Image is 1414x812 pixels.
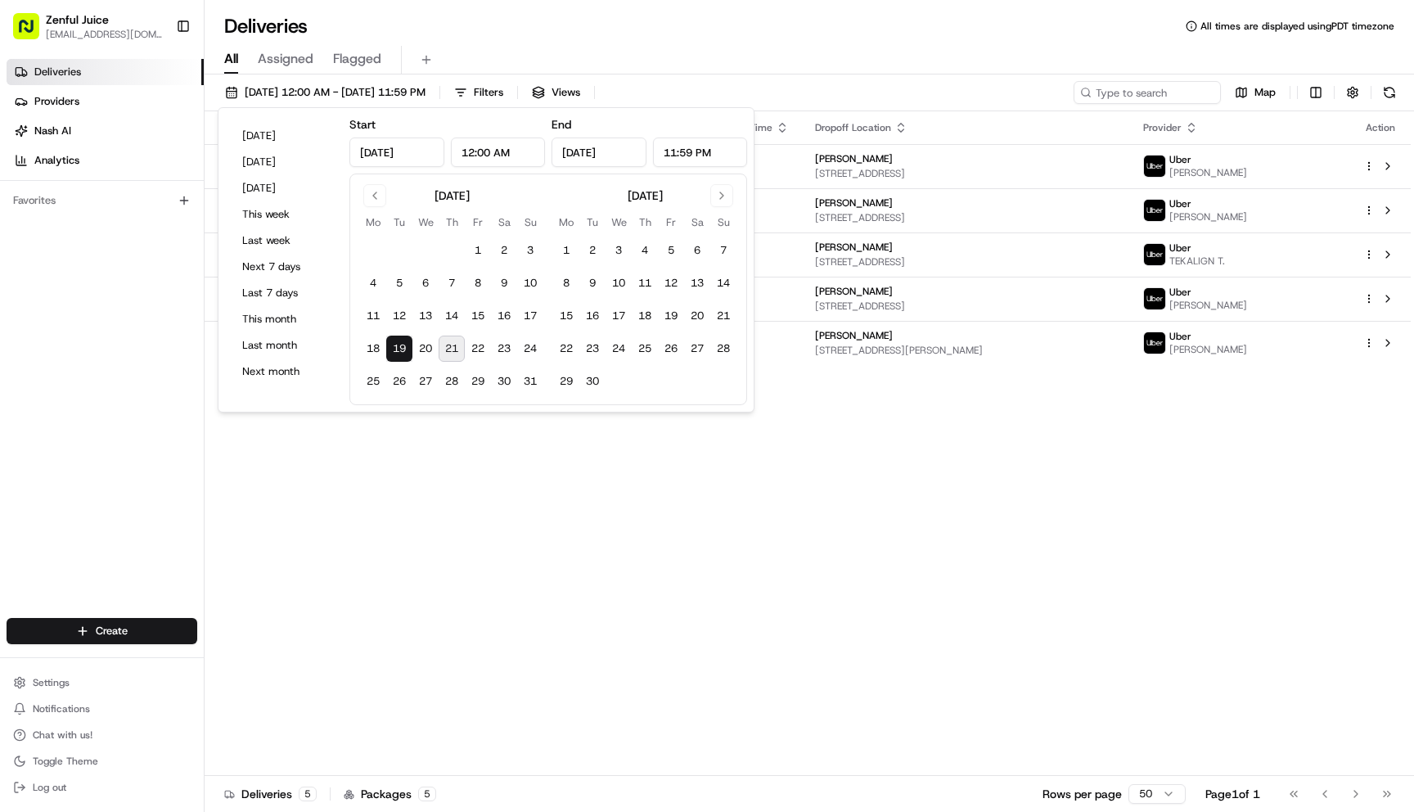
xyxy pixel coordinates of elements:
[360,336,386,362] button: 18
[33,755,98,768] span: Toggle Theme
[16,65,298,92] p: Welcome 👋
[710,184,733,207] button: Go to next month
[525,81,588,104] button: Views
[447,81,511,104] button: Filters
[360,303,386,329] button: 11
[412,368,439,395] button: 27
[386,214,412,231] th: Tuesday
[658,237,684,264] button: 5
[34,94,79,109] span: Providers
[815,211,1117,224] span: [STREET_ADDRESS]
[710,237,736,264] button: 7
[235,360,333,383] button: Next month
[235,255,333,278] button: Next 7 days
[333,49,381,69] span: Flagged
[632,270,658,296] button: 11
[258,49,313,69] span: Assigned
[43,106,270,123] input: Clear
[579,237,606,264] button: 2
[815,121,891,134] span: Dropoff Location
[132,231,269,260] a: 💻API Documentation
[34,124,71,138] span: Nash AI
[517,368,543,395] button: 31
[517,303,543,329] button: 17
[579,270,606,296] button: 9
[7,118,204,144] a: Nash AI
[7,671,197,694] button: Settings
[1169,241,1191,255] span: Uber
[579,336,606,362] button: 23
[710,214,736,231] th: Sunday
[1227,81,1283,104] button: Map
[386,303,412,329] button: 12
[815,167,1117,180] span: [STREET_ADDRESS]
[34,65,81,79] span: Deliveries
[1169,255,1225,268] span: TEKALIGN T.
[1169,197,1191,210] span: Uber
[606,214,632,231] th: Wednesday
[658,270,684,296] button: 12
[815,241,893,254] span: [PERSON_NAME]
[235,151,333,174] button: [DATE]
[46,28,163,41] button: [EMAIL_ADDRESS][DOMAIN_NAME]
[235,334,333,357] button: Last month
[606,237,632,264] button: 3
[439,368,465,395] button: 28
[553,237,579,264] button: 1
[606,336,632,362] button: 24
[1143,121,1182,134] span: Provider
[606,303,632,329] button: 17
[235,177,333,200] button: [DATE]
[299,787,317,801] div: 5
[553,214,579,231] th: Monday
[1254,85,1276,100] span: Map
[606,270,632,296] button: 10
[386,270,412,296] button: 5
[1169,299,1247,312] span: [PERSON_NAME]
[579,368,606,395] button: 30
[34,153,79,168] span: Analytics
[33,781,66,794] span: Log out
[435,187,470,204] div: [DATE]
[579,214,606,231] th: Tuesday
[552,138,646,167] input: Date
[235,124,333,147] button: [DATE]
[517,214,543,231] th: Sunday
[386,368,412,395] button: 26
[465,214,491,231] th: Friday
[815,344,1117,357] span: [STREET_ADDRESS][PERSON_NAME]
[1074,81,1221,104] input: Type to search
[1144,156,1165,177] img: uber-new-logo.jpeg
[658,336,684,362] button: 26
[815,255,1117,268] span: [STREET_ADDRESS]
[10,231,132,260] a: 📗Knowledge Base
[418,787,436,801] div: 5
[552,85,580,100] span: Views
[684,336,710,362] button: 27
[684,237,710,264] button: 6
[815,329,893,342] span: [PERSON_NAME]
[278,161,298,181] button: Start new chat
[33,237,125,254] span: Knowledge Base
[439,336,465,362] button: 21
[439,303,465,329] button: 14
[815,152,893,165] span: [PERSON_NAME]
[1144,288,1165,309] img: uber-new-logo.jpeg
[56,173,207,186] div: We're available if you need us!
[658,214,684,231] th: Friday
[155,237,263,254] span: API Documentation
[491,303,517,329] button: 16
[163,277,198,290] span: Pylon
[224,13,308,39] h1: Deliveries
[16,16,49,49] img: Nash
[386,336,412,362] button: 19
[628,187,663,204] div: [DATE]
[684,214,710,231] th: Saturday
[235,203,333,226] button: This week
[1169,330,1191,343] span: Uber
[632,237,658,264] button: 4
[224,49,238,69] span: All
[7,88,204,115] a: Providers
[579,303,606,329] button: 16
